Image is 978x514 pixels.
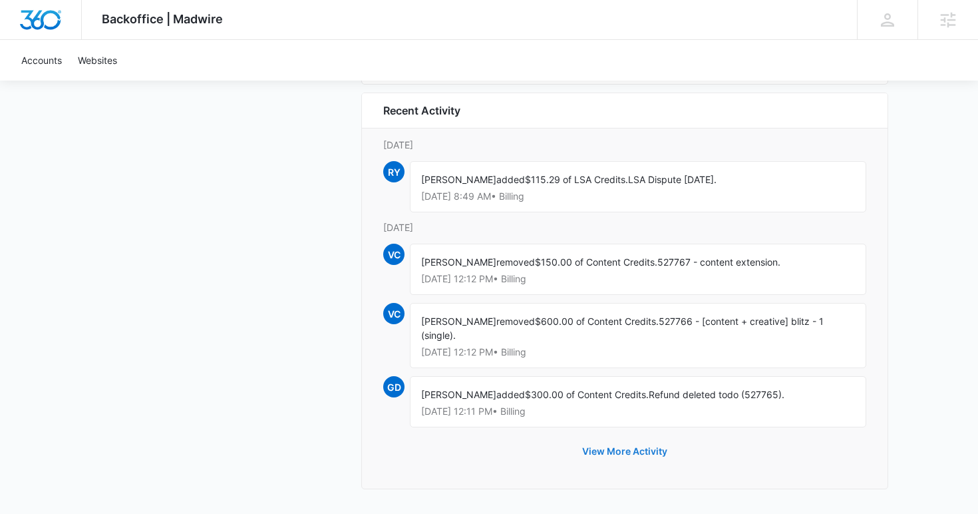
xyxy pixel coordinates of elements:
span: added [496,389,525,400]
button: View More Activity [569,435,681,467]
span: VC [383,244,405,265]
span: removed [496,316,535,327]
span: VC [383,303,405,324]
p: [DATE] 8:49 AM • Billing [421,192,855,201]
span: [PERSON_NAME] [421,256,496,268]
span: $300.00 of Content Credits. [525,389,649,400]
span: added [496,174,525,185]
p: [DATE] 12:12 PM • Billing [421,274,855,284]
p: [DATE] [383,138,866,152]
p: [DATE] [383,220,866,234]
p: [DATE] 12:12 PM • Billing [421,348,855,357]
span: 527767 - content extension. [657,256,780,268]
span: LSA Dispute [DATE]. [628,174,717,185]
span: [PERSON_NAME] [421,174,496,185]
span: $115.29 of LSA Credits. [525,174,628,185]
span: Refund deleted todo (527765). [649,389,784,400]
span: [PERSON_NAME] [421,316,496,327]
p: [DATE] 12:11 PM • Billing [421,407,855,416]
h6: Recent Activity [383,103,460,119]
span: $150.00 of Content Credits. [535,256,657,268]
span: [PERSON_NAME] [421,389,496,400]
span: GD [383,376,405,397]
a: Accounts [13,40,70,81]
a: Websites [70,40,125,81]
span: RY [383,161,405,182]
span: $600.00 of Content Credits. [535,316,659,327]
span: removed [496,256,535,268]
span: Backoffice | Madwire [102,12,223,26]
